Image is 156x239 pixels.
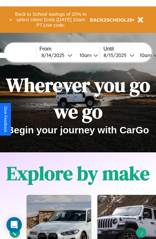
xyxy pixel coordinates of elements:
[40,52,74,59] button: 8/14/2025
[136,52,153,58] div: 10am
[40,46,100,52] label: From
[90,17,133,23] b: BACK2SCHOOL20
[12,10,90,30] button: Back to School savings of 20% in select cities! Ends [DATE] 10am PT.Use code:
[6,217,22,233] div: Open Intercom Messenger
[76,52,93,58] div: 10am
[3,106,8,132] div: Give Feedback
[41,52,68,58] div: 8 / 14 / 2025
[74,52,100,59] button: 10am
[104,52,130,58] div: 8 / 15 / 2025
[6,160,150,186] h1: Explore by make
